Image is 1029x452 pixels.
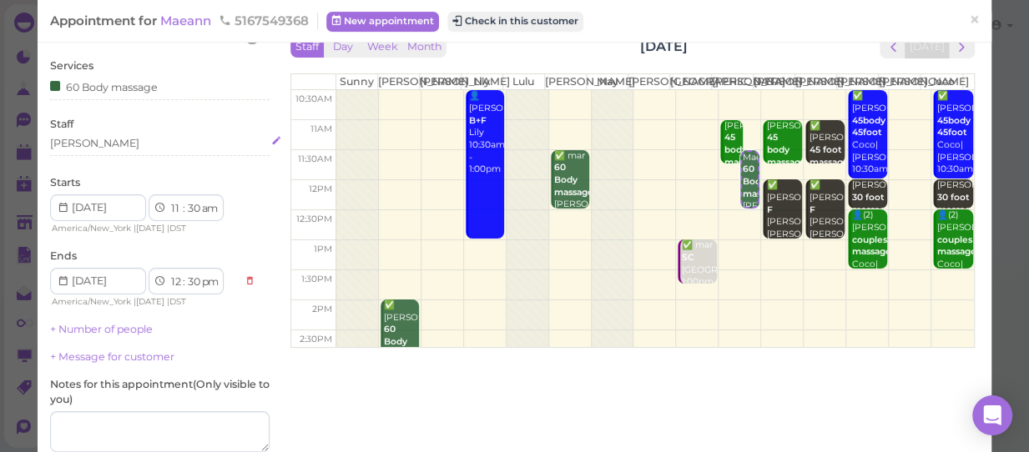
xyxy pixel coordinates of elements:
button: [DATE] [905,35,950,58]
th: [PERSON_NAME] [419,74,461,89]
div: Appointment for [50,13,318,29]
span: 1pm [314,244,332,254]
b: 60 Body massage [554,162,593,197]
div: ✅ [PERSON_NAME] Coco|[PERSON_NAME] 10:30am - 12:00pm [936,90,972,200]
b: 60 Body massage [384,324,423,359]
div: 👤(2) [PERSON_NAME] Coco|[PERSON_NAME] 12:30pm - 1:30pm [850,209,887,319]
th: Lily [461,74,502,89]
div: 👤(2) [PERSON_NAME] Coco|[PERSON_NAME] 12:30pm - 1:30pm [936,209,972,319]
th: [PERSON_NAME] [795,74,837,89]
h2: [DATE] [639,37,687,56]
b: F [766,204,772,215]
button: Month [402,36,446,58]
th: [PERSON_NAME] [712,74,754,89]
th: [PERSON_NAME] [879,74,921,89]
div: ✅ [PERSON_NAME] [PERSON_NAME]|[PERSON_NAME] 12:00pm - 1:00pm [765,179,802,278]
button: Week [362,36,403,58]
span: 5167549368 [219,13,309,28]
b: 45 body massage [766,132,805,167]
a: × [959,1,990,40]
div: | | [50,294,236,309]
div: [PERSON_NAME] Coco|[PERSON_NAME] 12:00pm - 12:30pm [850,179,887,278]
th: [GEOGRAPHIC_DATA] [669,74,711,89]
span: 2:30pm [300,334,332,344]
button: Day [323,36,363,58]
b: 45body 45foot [936,115,970,138]
span: 10:30am [295,93,332,104]
b: F [809,204,815,215]
label: Staff [50,117,73,132]
a: New appointment [326,12,439,32]
div: ✅ mar [PERSON_NAME] 11:30am - 12:30pm [553,150,590,249]
div: Open Intercom Messenger [972,395,1012,435]
div: 60 Body massage [50,78,158,95]
span: [DATE] [136,296,164,307]
b: couples massage [851,234,890,258]
span: DST [169,223,186,234]
th: Lulu [502,74,544,89]
label: Notes for this appointment ( Only visible to you ) [50,377,270,407]
b: 45body 45foot [851,115,885,138]
div: ✅ [PERSON_NAME] Coco|[PERSON_NAME] 10:30am - 12:00pm [850,90,887,200]
div: ✅ [PERSON_NAME] [PERSON_NAME]|[PERSON_NAME] 12:00pm - 1:00pm [808,179,845,278]
th: Coco [921,74,962,89]
th: May [586,74,628,89]
span: 2pm [312,304,332,314]
b: 60 Body massage [743,163,782,198]
label: Services [50,58,93,73]
b: 45 foot massage [809,144,848,168]
span: DST [169,296,186,307]
span: 1:30pm [301,274,332,284]
a: Maeann [160,13,214,28]
span: 11:30am [298,153,332,164]
b: 45 body massage [724,132,763,167]
div: Maeann [PERSON_NAME] 11:30am - 12:30pm [742,152,758,250]
b: 30 foot massage [936,192,976,215]
a: + Message for customer [50,350,174,363]
div: [PERSON_NAME] [PERSON_NAME]|[PERSON_NAME] 11:00am - 11:45am [723,120,743,230]
b: SC [681,252,694,263]
button: prev [880,35,905,58]
div: ✅ [PERSON_NAME] [PERSON_NAME] 2:00pm - 3:00pm [383,299,420,409]
span: America/New_York [52,223,131,234]
span: [DATE] [136,223,164,234]
div: ✅ [PERSON_NAME] [PERSON_NAME] 11:00am - 11:45am [808,120,845,218]
span: 12:30pm [296,213,332,224]
span: America/New_York [52,296,131,307]
b: couples massage [936,234,976,258]
label: Ends [50,249,77,264]
div: [PERSON_NAME] [PERSON_NAME]|[PERSON_NAME] 11:00am - 11:45am [765,120,802,230]
span: × [969,8,980,32]
th: [PERSON_NAME] [544,74,586,89]
div: [PERSON_NAME] [50,136,139,151]
b: 30 foot massage [851,192,890,215]
div: [PERSON_NAME] Coco|[PERSON_NAME] 12:00pm - 12:30pm [936,179,972,278]
button: next [949,35,975,58]
th: [PERSON_NAME] [377,74,419,89]
a: + Number of people [50,323,153,335]
label: Starts [50,175,80,190]
button: Staff [290,36,324,58]
b: B+F [469,115,487,126]
div: ✅ mar [GEOGRAPHIC_DATA] 1:00pm - 1:45pm [680,239,717,313]
span: 12pm [309,183,332,194]
div: 👤[PERSON_NAME] Lily 10:30am - 1:00pm [468,90,505,176]
div: | | [50,221,236,236]
th: [PERSON_NAME] [754,74,795,89]
button: Check in this customer [447,12,583,32]
span: 11am [310,123,332,134]
th: [PERSON_NAME] [837,74,879,89]
th: [PERSON_NAME] [628,74,669,89]
th: Sunny [335,74,377,89]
